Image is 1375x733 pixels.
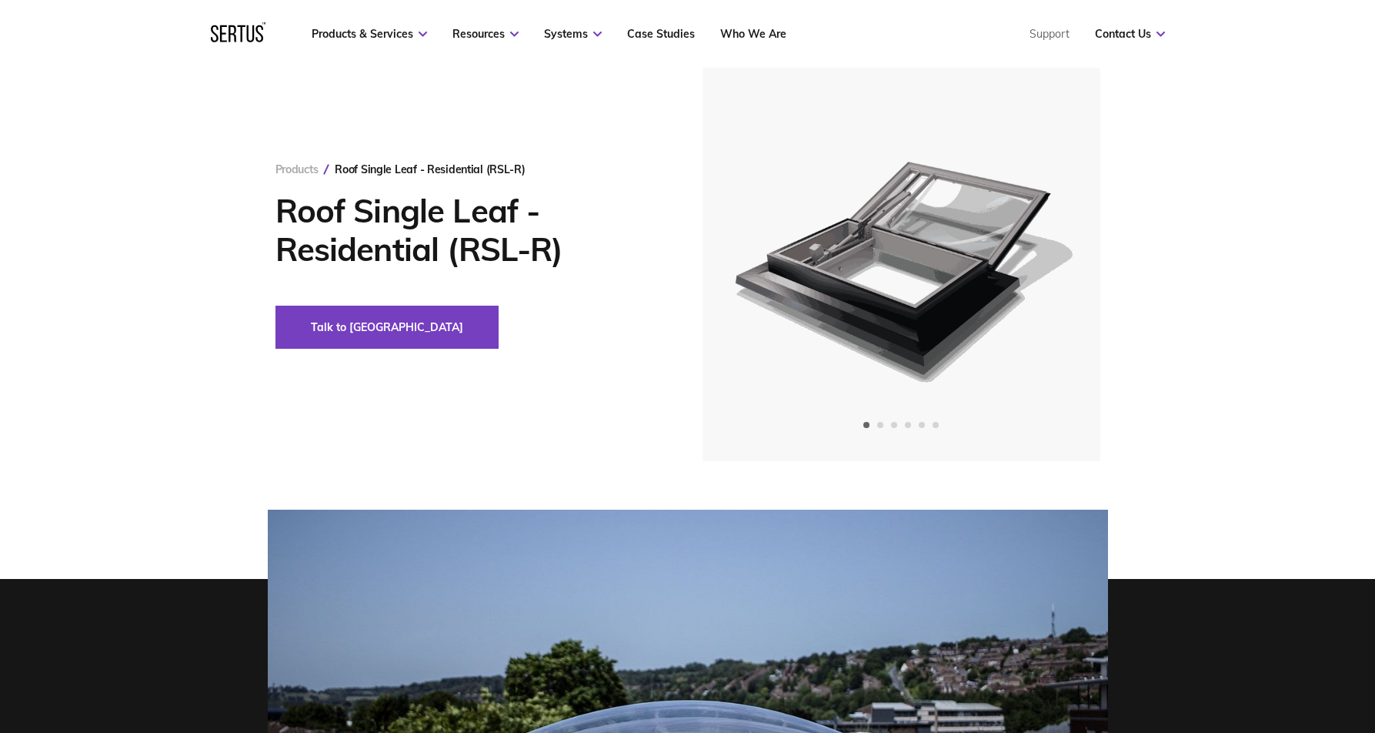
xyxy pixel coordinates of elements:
a: Products [275,162,319,176]
a: Contact Us [1095,27,1165,41]
span: Go to slide 3 [891,422,897,428]
a: Who We Are [720,27,786,41]
span: Go to slide 5 [919,422,925,428]
span: Go to slide 2 [877,422,883,428]
button: Talk to [GEOGRAPHIC_DATA] [275,306,499,349]
a: Products & Services [312,27,427,41]
span: Go to slide 4 [905,422,911,428]
span: Go to slide 6 [933,422,939,428]
h1: Roof Single Leaf - Residential (RSL-R) [275,192,656,269]
a: Case Studies [627,27,695,41]
a: Resources [452,27,519,41]
a: Systems [544,27,602,41]
a: Support [1030,27,1070,41]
